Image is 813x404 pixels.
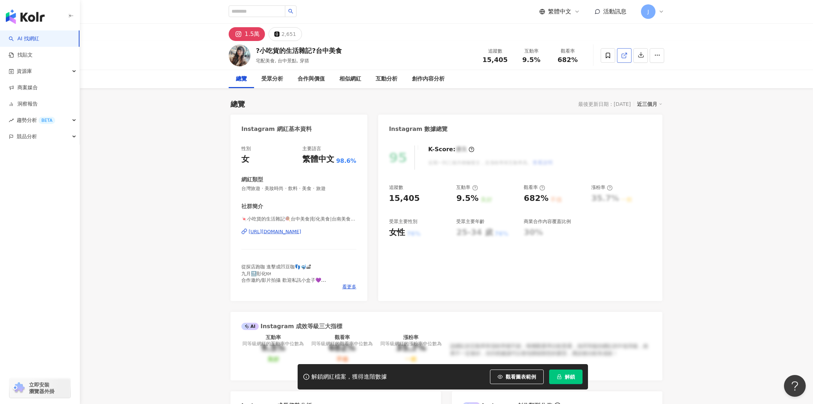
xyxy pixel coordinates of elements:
[241,228,356,235] a: [URL][DOMAIN_NAME]
[335,347,350,353] span: 35.5%
[17,112,55,128] span: 趨勢分析
[256,46,342,55] div: ?小吃貨的生活雜記?台中美食
[389,184,403,191] div: 追蹤數
[249,228,301,235] div: [URL][DOMAIN_NAME]
[518,48,545,55] div: 互動率
[6,9,45,24] img: logo
[591,184,613,191] div: 漲粉率
[9,378,70,398] a: chrome extension立即安裝 瀏覽器外掛
[241,264,352,309] span: 從探店跑咖 進擊成凹豆咖👣🤿🏕 九月🔜彰化🍽 合作邀約/影片拍攝 歡迎私訊小盒子💜 用影片與文字📸記錄下療癒人心的每一餐(ฅ´ω`ฅ)🥂 - 必吃🔜 #小吃貨私心推❤ 母后的手作甜點🔜 @sec...
[17,63,32,79] span: 資源庫
[524,218,571,225] div: 商業合作內容覆蓋比例
[405,347,417,353] span: 0.8%
[482,56,507,63] span: 15,405
[412,75,445,83] div: 創作內容分析
[389,125,448,133] div: Instagram 數據總覽
[506,374,536,380] span: 觀看圖表範例
[241,341,305,354] div: 同等級網紅的互動率中位數為
[298,75,325,83] div: 合作與價值
[389,227,405,238] div: 女性
[302,145,321,152] div: 主要語言
[261,75,283,83] div: 受眾分析
[524,193,548,204] div: 682%
[549,370,583,384] button: 解鎖
[554,48,581,55] div: 觀看率
[12,382,26,394] img: chrome extension
[565,374,575,380] span: 解鎖
[9,118,14,123] span: rise
[389,193,420,204] div: 15,405
[245,29,260,39] div: 1.5萬
[241,154,249,165] div: 女
[557,374,562,379] span: lock
[396,343,426,353] div: 35.7%
[548,8,571,16] span: 繁體中文
[376,75,397,83] div: 互動分析
[9,84,38,91] a: 商案媒合
[266,334,281,340] div: 互動率
[241,322,342,330] div: Instagram 成效等級三大指標
[241,176,263,184] div: 網紅類型
[328,343,355,353] div: 682%
[647,8,649,16] span: J
[302,154,334,165] div: 繁體中文
[236,75,247,83] div: 總覽
[310,341,374,354] div: 同等級網紅的觀看率中位數為
[38,117,55,124] div: BETA
[241,125,312,133] div: Instagram 網紅基本資料
[637,99,662,109] div: 近三個月
[9,100,38,108] a: 洞察報告
[603,8,626,15] span: 活動訊息
[481,48,509,55] div: 追蹤數
[456,184,478,191] div: 互動率
[241,216,356,222] span: 🍬小吃貨的生活雜記🍭台中美食|彰化美食|台南美食景點 | edina0505
[524,184,545,191] div: 觀看率
[336,157,356,165] span: 98.6%
[522,56,540,63] span: 9.5%
[241,185,356,192] span: 台灣旅遊 · 美妝時尚 · 飲料 · 美食 · 旅遊
[311,373,387,381] div: 解鎖網紅檔案，獲得進階數據
[450,343,651,357] div: 該網紅的互動率和漲粉率都不錯，唯獨觀看率比較普通，為同等級的網紅的中低等級，效果不一定會好，但仍然建議可以發包開箱類型的案型，應該會比較有成效！
[428,145,474,153] div: K-Score :
[379,341,443,354] div: 同等級網紅的漲粉率中位數為
[229,27,265,41] button: 1.5萬
[557,56,578,63] span: 682%
[267,356,279,363] div: 良好
[230,99,245,109] div: 總覽
[405,356,417,363] div: 一般
[261,343,285,353] div: 9.5%
[229,45,250,66] img: KOL Avatar
[403,334,418,340] div: 漲粉率
[339,75,361,83] div: 相似網紅
[490,370,544,384] button: 觀看圖表範例
[456,193,478,204] div: 9.5%
[241,203,263,210] div: 社群簡介
[456,218,485,225] div: 受眾主要年齡
[578,101,631,107] div: 最後更新日期：[DATE]
[241,145,251,152] div: 性別
[9,51,33,59] a: 找貼文
[288,9,293,14] span: search
[17,128,37,145] span: 競品分析
[342,284,356,290] span: 看更多
[9,35,39,42] a: searchAI 找網紅
[335,334,350,340] div: 觀看率
[29,382,54,395] span: 立即安裝 瀏覽器外掛
[389,218,417,225] div: 受眾主要性別
[269,27,302,41] button: 2,651
[241,323,259,330] div: AI
[336,356,348,363] div: 不佳
[281,29,296,39] div: 2,651
[256,58,309,63] span: 宅配美食, 台中景點, 穿搭
[266,347,281,353] span: 0.19%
